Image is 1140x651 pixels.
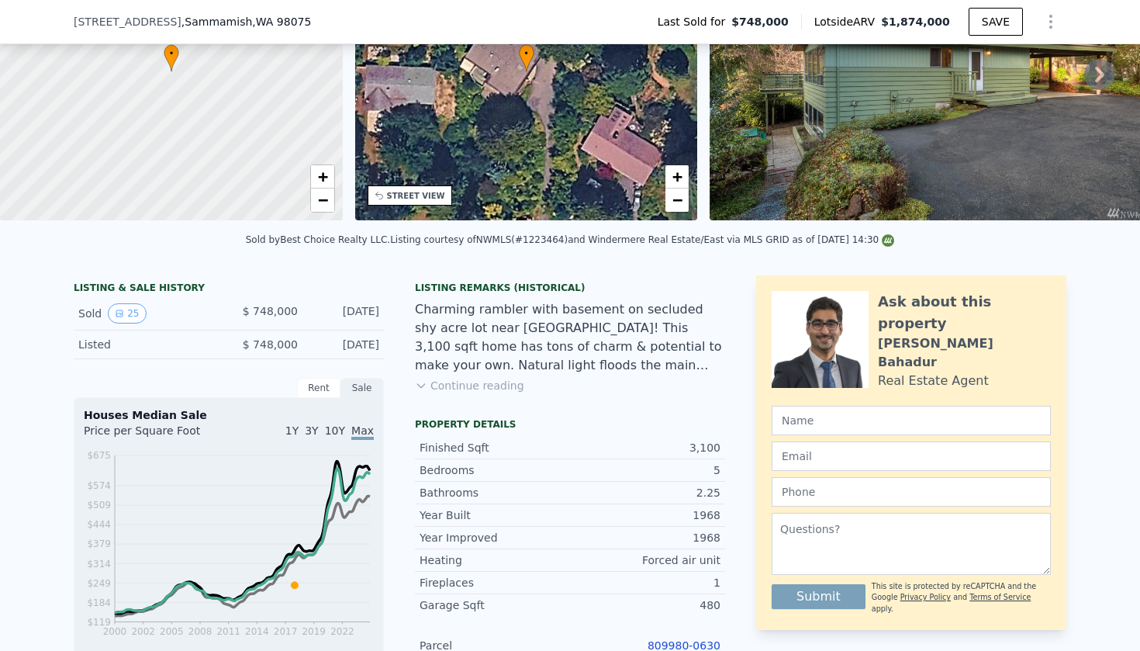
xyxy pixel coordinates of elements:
[415,282,725,294] div: Listing Remarks (Historical)
[84,423,229,448] div: Price per Square Foot
[302,626,326,637] tspan: 2019
[74,14,181,29] span: [STREET_ADDRESS]
[78,303,216,324] div: Sold
[570,507,720,523] div: 1968
[325,424,345,437] span: 10Y
[87,480,111,491] tspan: $574
[387,190,445,202] div: STREET VIEW
[245,626,269,637] tspan: 2014
[188,626,212,637] tspan: 2008
[878,334,1051,372] div: [PERSON_NAME] Bahadur
[570,485,720,500] div: 2.25
[519,44,534,71] div: •
[243,338,298,351] span: $ 748,000
[900,593,951,601] a: Privacy Policy
[665,189,689,212] a: Zoom out
[772,442,1051,471] input: Email
[246,234,390,245] div: Sold by Best Choice Realty LLC .
[216,626,240,637] tspan: 2011
[415,378,524,393] button: Continue reading
[570,440,720,455] div: 3,100
[87,597,111,608] tspan: $184
[881,16,950,28] span: $1,874,000
[164,44,179,71] div: •
[415,300,725,375] div: Charming rambler with basement on secluded shy acre lot near [GEOGRAPHIC_DATA]! This 3,100 sqft h...
[519,47,534,61] span: •
[420,530,570,545] div: Year Improved
[87,617,111,628] tspan: $119
[87,519,111,530] tspan: $444
[164,47,179,61] span: •
[570,462,720,478] div: 5
[415,418,725,431] div: Property details
[672,167,682,186] span: +
[570,552,720,568] div: Forced air unit
[665,165,689,189] a: Zoom in
[131,626,155,637] tspan: 2002
[311,189,334,212] a: Zoom out
[882,234,894,247] img: NWMLS Logo
[252,16,311,28] span: , WA 98075
[814,14,881,29] span: Lotside ARV
[108,303,146,324] button: View historical data
[878,291,1051,334] div: Ask about this property
[772,477,1051,507] input: Phone
[420,462,570,478] div: Bedrooms
[78,337,216,352] div: Listed
[1035,6,1066,37] button: Show Options
[74,282,384,297] div: LISTING & SALE HISTORY
[969,593,1031,601] a: Terms of Service
[160,626,184,637] tspan: 2005
[420,575,570,590] div: Fireplaces
[87,500,111,511] tspan: $509
[297,378,340,398] div: Rent
[420,597,570,613] div: Garage Sqft
[305,424,318,437] span: 3Y
[420,485,570,500] div: Bathrooms
[87,578,111,589] tspan: $249
[672,190,682,209] span: −
[872,581,1051,615] div: This site is protected by reCAPTCHA and the Google and apply.
[420,507,570,523] div: Year Built
[310,337,379,352] div: [DATE]
[878,372,989,390] div: Real Estate Agent
[570,575,720,590] div: 1
[84,407,374,423] div: Houses Median Sale
[310,303,379,324] div: [DATE]
[87,538,111,549] tspan: $379
[570,530,720,545] div: 1968
[243,305,298,317] span: $ 748,000
[274,626,298,637] tspan: 2017
[87,559,111,570] tspan: $314
[420,552,570,568] div: Heating
[340,378,384,398] div: Sale
[181,14,312,29] span: , Sammamish
[731,14,789,29] span: $748,000
[103,626,127,637] tspan: 2000
[390,234,894,245] div: Listing courtesy of NWMLS (#1223464) and Windermere Real Estate/East via MLS GRID as of [DATE] 14:30
[311,165,334,189] a: Zoom in
[330,626,354,637] tspan: 2022
[317,190,327,209] span: −
[317,167,327,186] span: +
[351,424,374,440] span: Max
[969,8,1023,36] button: SAVE
[772,406,1051,435] input: Name
[570,597,720,613] div: 480
[87,450,111,461] tspan: $675
[420,440,570,455] div: Finished Sqft
[658,14,732,29] span: Last Sold for
[285,424,299,437] span: 1Y
[772,584,865,609] button: Submit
